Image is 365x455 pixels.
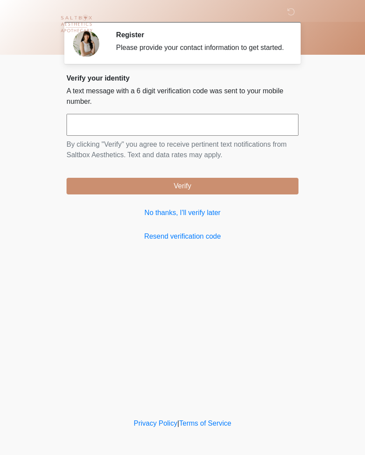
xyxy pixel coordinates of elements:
[67,139,298,160] p: By clicking "Verify" you agree to receive pertinent text notifications from Saltbox Aesthetics. T...
[134,420,178,427] a: Privacy Policy
[67,74,298,82] h2: Verify your identity
[179,420,231,427] a: Terms of Service
[67,178,298,194] button: Verify
[177,420,179,427] a: |
[67,208,298,218] a: No thanks, I'll verify later
[58,7,95,44] img: Saltbox Aesthetics Logo
[67,231,298,242] a: Resend verification code
[67,86,298,107] p: A text message with a 6 digit verification code was sent to your mobile number.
